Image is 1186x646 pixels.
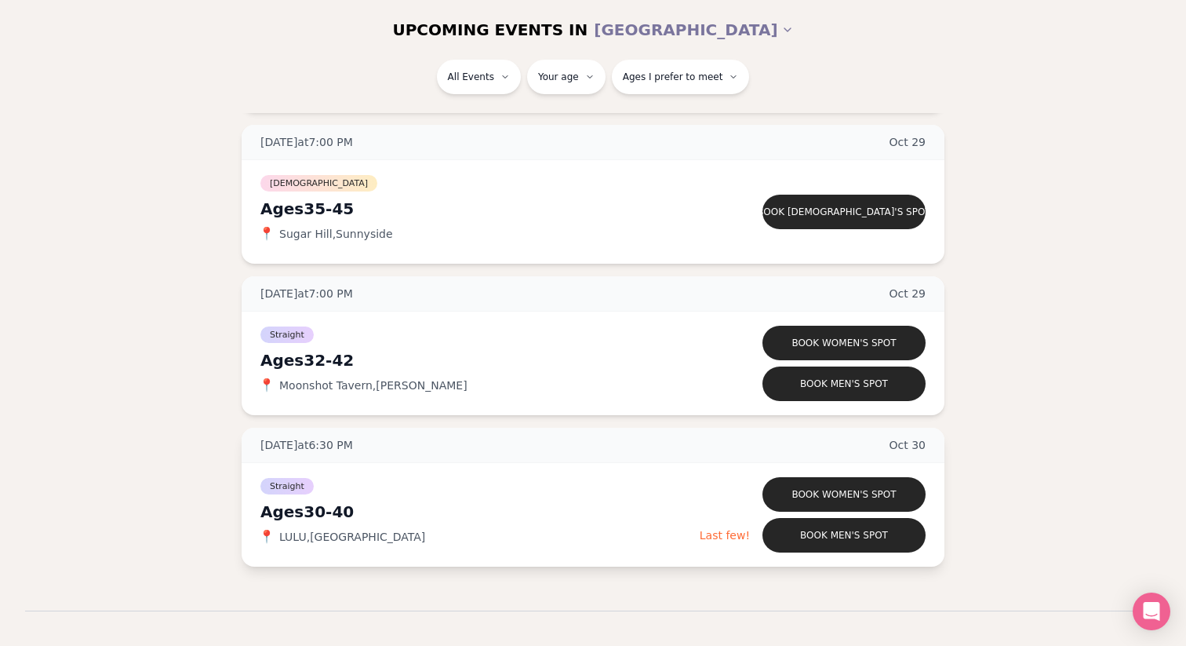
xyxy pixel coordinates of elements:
[260,327,314,343] span: Straight
[260,379,273,392] span: 📍
[279,226,393,242] span: Sugar Hill , Sunnyside
[260,134,353,150] span: [DATE] at 7:00 PM
[260,349,703,371] div: Ages 32-42
[527,60,606,94] button: Your age
[762,195,926,229] button: Book [DEMOGRAPHIC_DATA]'s spot
[260,478,314,495] span: Straight
[762,477,926,512] button: Book women's spot
[260,501,700,523] div: Ages 30-40
[889,134,926,150] span: Oct 29
[260,531,273,543] span: 📍
[594,13,793,47] button: [GEOGRAPHIC_DATA]
[612,60,750,94] button: Ages I prefer to meet
[1133,593,1170,630] div: Open Intercom Messenger
[762,367,926,401] button: Book men's spot
[762,326,926,360] button: Book women's spot
[260,175,377,192] span: [DEMOGRAPHIC_DATA]
[448,71,494,83] span: All Events
[437,60,521,94] button: All Events
[392,19,588,41] span: UPCOMING EVENTS IN
[700,529,750,542] span: Last few!
[889,286,926,301] span: Oct 29
[623,71,723,83] span: Ages I prefer to meet
[260,228,273,240] span: 📍
[279,529,425,545] span: LULU , [GEOGRAPHIC_DATA]
[889,437,926,453] span: Oct 30
[279,378,467,393] span: Moonshot Tavern , [PERSON_NAME]
[762,518,926,553] button: Book men's spot
[260,437,353,453] span: [DATE] at 6:30 PM
[260,198,703,220] div: Ages 35-45
[538,71,579,83] span: Your age
[260,286,353,301] span: [DATE] at 7:00 PM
